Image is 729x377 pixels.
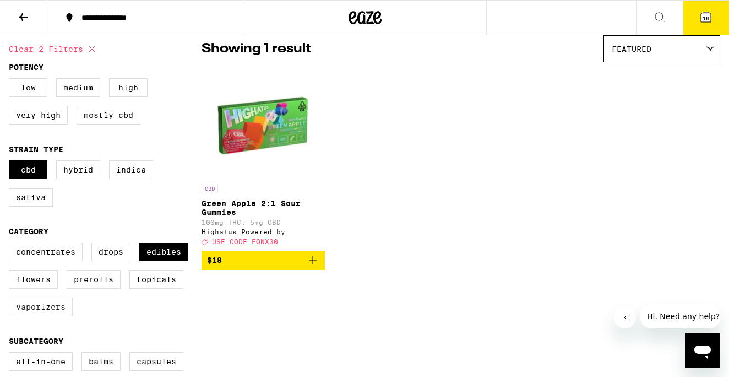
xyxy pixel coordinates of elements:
label: Mostly CBD [77,106,140,125]
button: Add to bag [202,251,325,270]
span: Featured [612,45,651,53]
label: Low [9,78,47,97]
button: 19 [683,1,729,35]
iframe: Button to launch messaging window [685,333,720,368]
label: Topicals [129,270,183,289]
button: Clear 2 filters [9,35,99,63]
legend: Potency [9,63,43,72]
span: 19 [703,15,709,21]
label: Edibles [139,243,188,261]
p: Showing 1 result [202,40,311,58]
label: Sativa [9,188,53,207]
span: $18 [207,256,222,265]
label: Flowers [9,270,58,289]
p: 100mg THC: 5mg CBD [202,219,325,226]
label: Indica [109,160,153,179]
iframe: Close message [614,306,636,328]
legend: Category [9,227,48,236]
label: Hybrid [56,160,100,179]
img: Highatus Powered by Cannabiotix - Green Apple 2:1 Sour Gummies [208,68,318,178]
legend: Subcategory [9,337,63,346]
p: Green Apple 2:1 Sour Gummies [202,199,325,217]
label: Prerolls [67,270,121,289]
legend: Strain Type [9,145,63,154]
label: Very High [9,106,68,125]
label: All-In-One [9,352,73,371]
span: USE CODE EQNX30 [212,238,278,245]
label: Drops [91,243,130,261]
label: Concentrates [9,243,83,261]
label: Medium [56,78,100,97]
label: High [109,78,148,97]
label: Balms [81,352,121,371]
p: CBD [202,184,218,193]
label: Capsules [129,352,183,371]
label: CBD [9,160,47,179]
div: Highatus Powered by Cannabiotix [202,228,325,235]
iframe: Message from company [640,304,720,328]
label: Vaporizers [9,298,73,316]
a: Open page for Green Apple 2:1 Sour Gummies from Highatus Powered by Cannabiotix [202,68,325,251]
